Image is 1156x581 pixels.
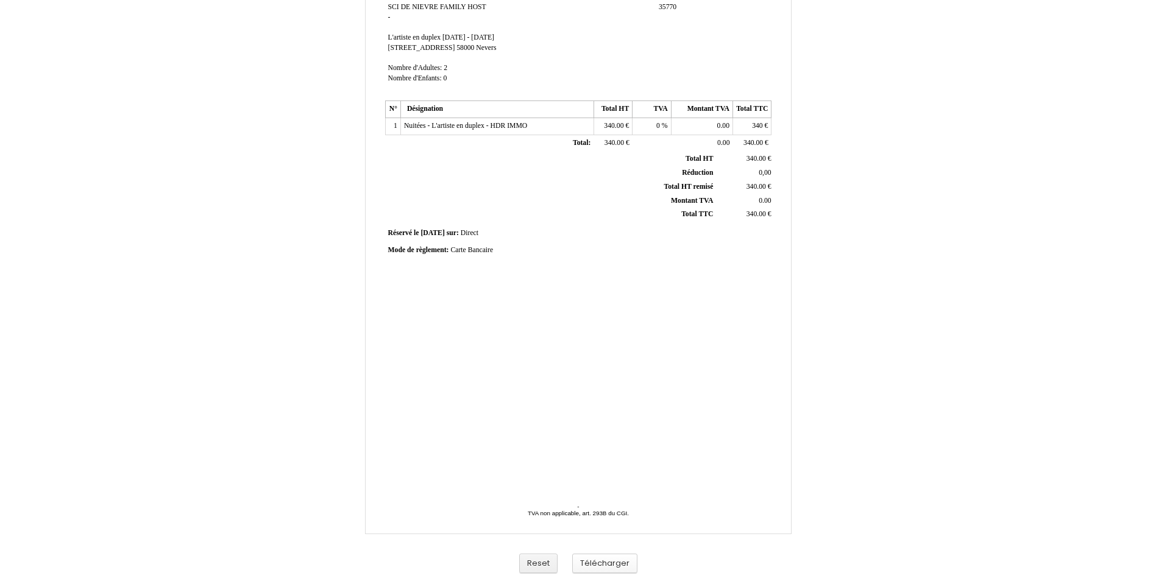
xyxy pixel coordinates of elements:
[400,101,594,118] th: Désignation
[733,118,771,135] td: €
[456,44,474,52] span: 58000
[388,3,438,11] span: SCI DE NIEVRE
[633,118,671,135] td: %
[664,183,713,191] span: Total HT remisé
[388,33,441,41] span: L'artiste en duplex
[733,135,771,152] td: €
[450,246,493,254] span: Carte Bancaire
[605,139,624,147] span: 340.00
[733,101,771,118] th: Total TTC
[682,169,713,177] span: Réduction
[717,139,729,147] span: 0.00
[604,122,623,130] span: 340.00
[715,152,773,166] td: €
[743,139,763,147] span: 340.00
[746,155,766,163] span: 340.00
[686,155,713,163] span: Total HT
[681,210,713,218] span: Total TTC
[633,101,671,118] th: TVA
[746,183,766,191] span: 340.00
[594,101,632,118] th: Total HT
[715,180,773,194] td: €
[388,44,455,52] span: [STREET_ADDRESS]
[752,122,763,130] span: 340
[594,118,632,135] td: €
[388,229,419,237] span: Réservé le
[388,13,391,21] span: -
[746,210,766,218] span: 340.00
[420,229,444,237] span: [DATE]
[385,101,400,118] th: N°
[656,122,660,130] span: 0
[388,64,442,72] span: Nombre d'Adultes:
[759,197,771,205] span: 0.00
[671,197,713,205] span: Montant TVA
[447,229,459,237] span: sur:
[440,3,486,11] span: FAMILY HOST
[572,554,637,574] button: Télécharger
[594,135,632,152] td: €
[659,3,676,11] span: 35770
[404,122,527,130] span: Nuitées - L'artiste en duplex - HDR IMMO
[671,101,732,118] th: Montant TVA
[715,208,773,222] td: €
[476,44,496,52] span: Nevers
[444,64,447,72] span: 2
[717,122,729,130] span: 0.00
[528,510,629,516] span: TVA non applicable, art. 293B du CGI.
[461,229,478,237] span: Direct
[573,139,590,147] span: Total:
[385,118,400,135] td: 1
[444,74,447,82] span: 0
[442,33,494,41] span: [DATE] - [DATE]
[388,74,442,82] span: Nombre d'Enfants:
[388,246,449,254] span: Mode de règlement:
[519,554,558,574] button: Reset
[759,169,771,177] span: 0,00
[577,503,579,510] span: -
